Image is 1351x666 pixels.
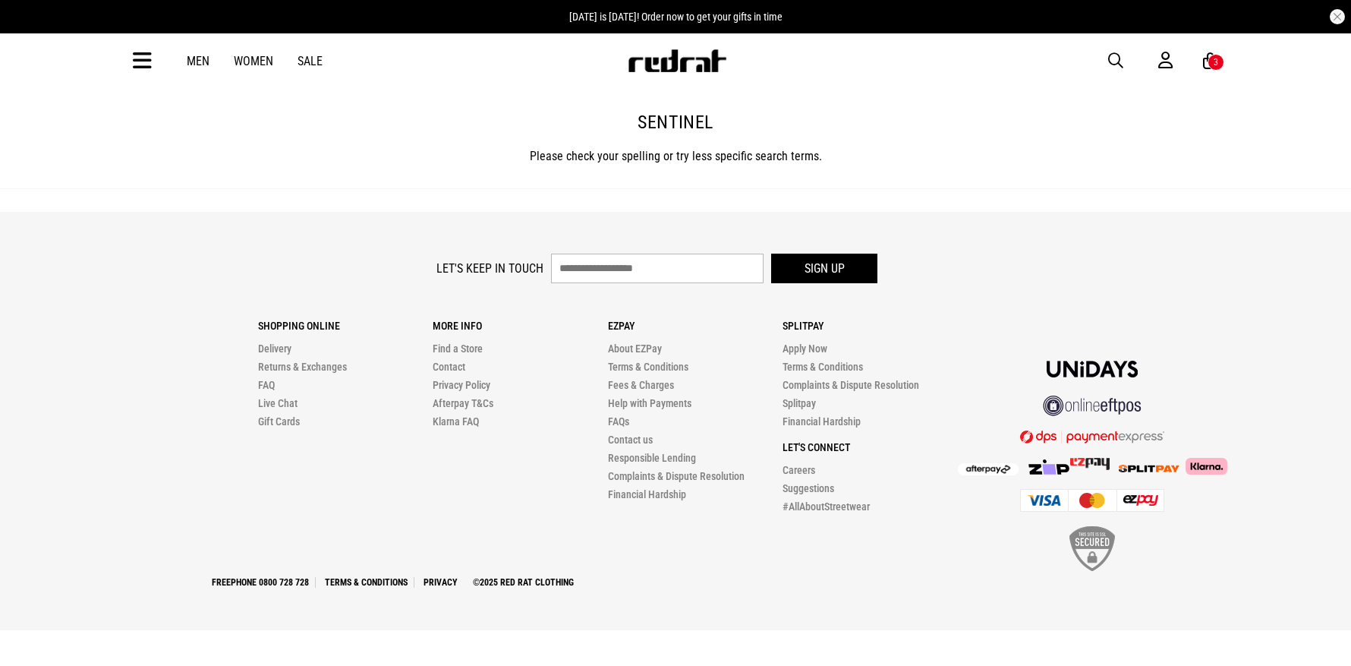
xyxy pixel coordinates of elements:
a: Returns & Exchanges [258,361,347,373]
a: Careers [783,464,815,476]
a: Complaints & Dispute Resolution [608,470,745,482]
p: Shopping Online [258,320,433,332]
a: Help with Payments [608,397,691,409]
label: Let's keep in touch [436,261,543,276]
a: Afterpay T&Cs [433,397,493,409]
a: ©2025 Red Rat Clothing [467,577,580,588]
a: 3 [1203,53,1217,69]
a: Terms & Conditions [783,361,863,373]
button: Sign up [771,254,877,283]
img: Splitpay [1070,458,1110,470]
img: Redrat logo [627,49,727,72]
a: Suggestions [783,482,834,494]
a: Find a Store [433,342,483,355]
p: Splitpay [783,320,957,332]
a: Contact us [608,434,653,446]
a: About EZPay [608,342,662,355]
a: Contact [433,361,465,373]
img: online eftpos [1043,396,1142,416]
img: Afterpay [958,463,1019,475]
h4: Please check your spelling or try less specific search terms. [134,147,1217,166]
a: Sale [298,54,323,68]
img: SSL [1069,526,1115,571]
a: Live Chat [258,397,298,409]
p: Let's Connect [783,441,957,453]
div: 3 [1214,57,1218,68]
img: Cards [1020,489,1164,512]
a: FAQ [258,379,275,391]
a: Responsible Lending [608,452,696,464]
img: Unidays [1047,361,1138,377]
a: Terms & Conditions [608,361,688,373]
a: Klarna FAQ [433,415,479,428]
a: Financial Hardship [608,488,686,500]
p: More Info [433,320,607,332]
a: #AllAboutStreetwear [783,500,870,513]
span: [DATE] is [DATE]! Order now to get your gifts in time [569,11,783,23]
img: Splitpay [1119,465,1179,472]
a: Freephone 0800 728 728 [206,577,316,588]
img: Zip [1028,459,1070,475]
img: Klarna [1179,458,1227,475]
a: Privacy [417,577,464,588]
a: Women [234,54,273,68]
a: Privacy Policy [433,379,490,391]
a: Fees & Charges [608,379,674,391]
p: Ezpay [608,320,783,332]
a: Financial Hardship [783,415,861,428]
h1: Sentinel [134,111,1217,135]
a: Apply Now [783,342,827,355]
img: DPS [1020,430,1164,443]
a: Gift Cards [258,415,300,428]
a: Complaints & Dispute Resolution [783,379,919,391]
a: Men [187,54,209,68]
a: Delivery [258,342,291,355]
a: FAQs [608,415,629,428]
a: Splitpay [783,397,816,409]
a: Terms & Conditions [319,577,414,588]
